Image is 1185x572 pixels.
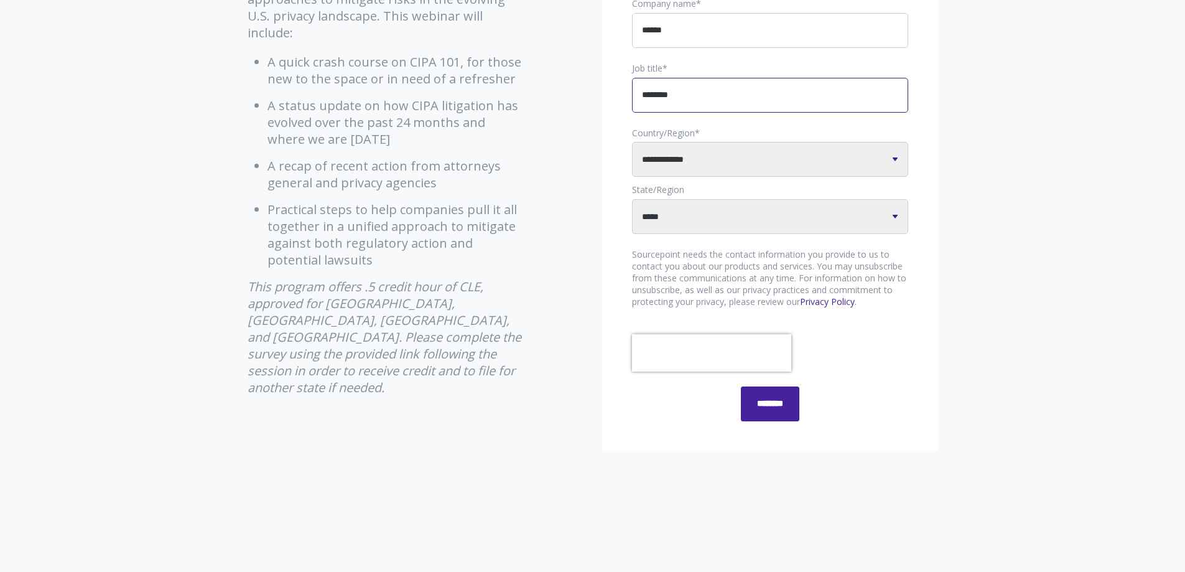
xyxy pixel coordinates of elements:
[267,97,524,148] li: A status update on how CIPA litigation has evolved over the past 24 months and where we are [DATE]
[632,334,791,372] iframe: reCAPTCHA
[632,62,662,74] span: Job title
[267,201,524,268] li: Practical steps to help companies pull it all together in a unified approach to mitigate against ...
[632,184,684,195] span: State/Region
[800,296,855,307] a: Privacy Policy
[632,249,908,308] p: Sourcepoint needs the contact information you provide to us to contact you about our products and...
[267,54,524,87] li: A quick crash course on CIPA 101, for those new to the space or in need of a refresher
[248,278,521,396] em: This program offers .5 credit hour of CLE, approved for [GEOGRAPHIC_DATA], [GEOGRAPHIC_DATA], [GE...
[267,157,524,191] li: A recap of recent action from attorneys general and privacy agencies
[632,127,695,139] span: Country/Region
